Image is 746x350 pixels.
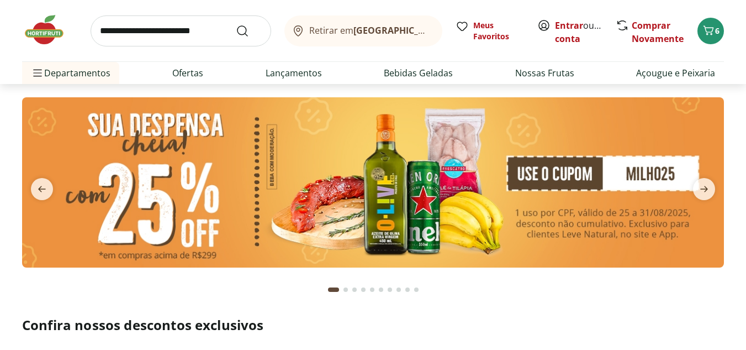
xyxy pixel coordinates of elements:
h2: Confira nossos descontos exclusivos [22,316,724,334]
img: Hortifruti [22,13,77,46]
button: Carrinho [697,18,724,44]
button: Submit Search [236,24,262,38]
span: 6 [715,25,719,36]
button: Go to page 3 from fs-carousel [350,276,359,303]
button: Current page from fs-carousel [326,276,341,303]
button: Go to page 5 from fs-carousel [368,276,377,303]
a: Lançamentos [266,66,322,80]
b: [GEOGRAPHIC_DATA]/[GEOGRAPHIC_DATA] [353,24,539,36]
img: cupom [22,97,724,268]
button: Go to page 10 from fs-carousel [412,276,421,303]
input: search [91,15,271,46]
a: Meus Favoritos [456,20,524,42]
span: Meus Favoritos [473,20,524,42]
a: Açougue e Peixaria [636,66,715,80]
a: Nossas Frutas [515,66,574,80]
a: Ofertas [172,66,203,80]
span: ou [555,19,604,45]
button: Go to page 6 from fs-carousel [377,276,385,303]
button: Go to page 8 from fs-carousel [394,276,403,303]
button: previous [22,178,62,200]
button: Go to page 2 from fs-carousel [341,276,350,303]
a: Entrar [555,19,583,32]
button: Retirar em[GEOGRAPHIC_DATA]/[GEOGRAPHIC_DATA] [284,15,442,46]
a: Criar conta [555,19,616,45]
button: Menu [31,60,44,86]
button: Go to page 9 from fs-carousel [403,276,412,303]
button: Go to page 7 from fs-carousel [385,276,394,303]
button: next [684,178,724,200]
span: Retirar em [309,25,431,35]
a: Comprar Novamente [632,19,684,45]
button: Go to page 4 from fs-carousel [359,276,368,303]
a: Bebidas Geladas [384,66,453,80]
span: Departamentos [31,60,110,86]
